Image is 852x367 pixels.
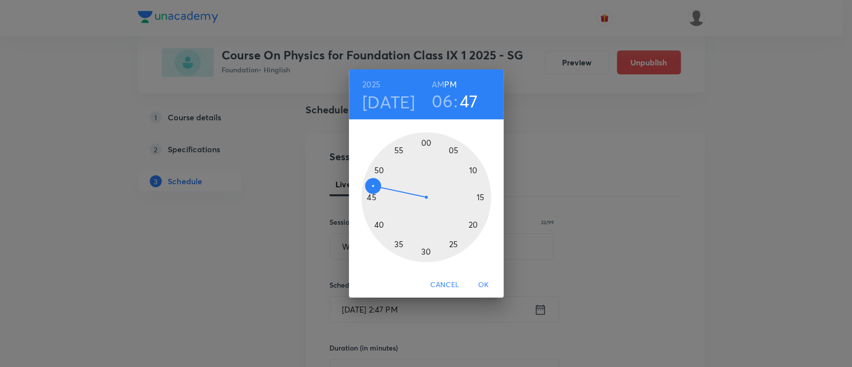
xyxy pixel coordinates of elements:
span: OK [472,279,496,291]
span: Cancel [430,279,459,291]
button: 47 [460,90,478,111]
button: [DATE] [362,91,415,112]
h3: : [454,90,458,111]
button: AM [432,77,444,91]
button: PM [444,77,456,91]
button: OK [468,276,500,294]
button: 06 [432,90,453,111]
button: Cancel [426,276,463,294]
button: 2025 [362,77,380,91]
